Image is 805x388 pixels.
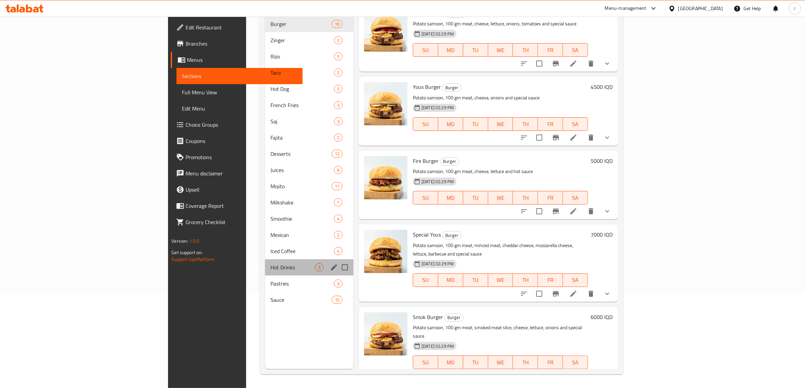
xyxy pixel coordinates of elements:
[265,48,353,65] div: Rizo5
[538,117,563,131] button: FR
[171,248,203,257] span: Get support on:
[566,193,585,203] span: SA
[466,45,486,55] span: TU
[334,231,342,239] div: items
[176,100,303,117] a: Edit Menu
[466,275,486,285] span: TU
[334,70,342,76] span: 2
[413,229,441,240] span: Special Yous
[182,88,297,96] span: Full Menu View
[532,204,546,218] span: Select to update
[334,166,342,174] div: items
[563,117,588,131] button: SA
[591,82,613,92] h6: 4500 IQD
[265,259,353,275] div: Hot Drinks5edit
[532,130,546,145] span: Select to update
[265,292,353,308] div: Sauce10
[186,186,297,194] span: Upsell
[548,286,564,302] button: Branch-specific-item
[513,273,538,287] button: TH
[516,358,535,367] span: TH
[445,314,463,321] span: Burger
[491,45,511,55] span: WE
[443,232,461,239] span: Burger
[678,5,723,12] div: [GEOGRAPHIC_DATA]
[270,52,334,60] span: Rizo
[334,86,342,92] span: 3
[270,231,334,239] div: Mexican
[419,178,456,185] span: [DATE] 02:29 PM
[438,117,463,131] button: MO
[548,55,564,72] button: Branch-specific-item
[538,356,563,369] button: FR
[186,202,297,210] span: Coverage Report
[794,5,795,12] span: l
[186,137,297,145] span: Coupons
[334,247,342,255] div: items
[438,356,463,369] button: MO
[171,149,303,165] a: Promotions
[334,118,342,125] span: 3
[440,157,459,165] span: Burger
[583,286,599,302] button: delete
[171,52,303,68] a: Menus
[334,248,342,254] span: 4
[413,356,438,369] button: SU
[438,273,463,287] button: MO
[270,198,334,207] div: Milkshake
[265,97,353,113] div: French Fries3
[513,356,538,369] button: TH
[541,358,560,367] span: FR
[516,203,532,219] button: sort-choices
[583,55,599,72] button: delete
[599,55,615,72] button: show more
[334,117,342,125] div: items
[413,94,588,102] p: Potato samoon, 100 gm meat, cheese, onions and special sauce
[265,162,353,178] div: Juices6
[270,69,334,77] div: Taco
[516,45,535,55] span: TH
[591,8,613,18] h6: 4500 IQD
[187,56,297,64] span: Menus
[364,312,407,356] img: Smok Burger
[532,369,546,383] span: Select to update
[270,85,334,93] span: Hot Dog
[270,117,334,125] div: Saj
[563,273,588,287] button: SA
[566,119,585,129] span: SA
[440,157,459,166] div: Burger
[270,134,334,142] span: Fajita
[488,191,513,204] button: WE
[270,182,332,190] span: Mojito
[491,275,511,285] span: WE
[171,255,214,264] a: Support.OpsPlatform
[265,16,353,32] div: Burger10
[419,343,456,349] span: [DATE] 02:29 PM
[591,156,613,166] h6: 5000 IQD
[334,216,342,222] span: 4
[563,356,588,369] button: SA
[438,43,463,57] button: MO
[463,273,488,287] button: TU
[270,215,334,223] span: Smoothie
[265,32,353,48] div: Zinger2
[413,323,588,340] p: Potato samoon, 100 gm meat, smoked meat slice, cheese, lettuce, onions and special sauce
[516,275,535,285] span: TH
[516,193,535,203] span: TH
[513,117,538,131] button: TH
[438,191,463,204] button: MO
[419,104,456,111] span: [DATE] 02:29 PM
[332,20,342,28] div: items
[171,19,303,35] a: Edit Restaurant
[171,181,303,198] a: Upsell
[332,150,342,158] div: items
[563,191,588,204] button: SA
[364,230,407,273] img: Special Yous
[516,286,532,302] button: sort-choices
[441,45,460,55] span: MO
[548,203,564,219] button: Branch-specific-item
[569,134,577,142] a: Edit menu item
[413,191,438,204] button: SU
